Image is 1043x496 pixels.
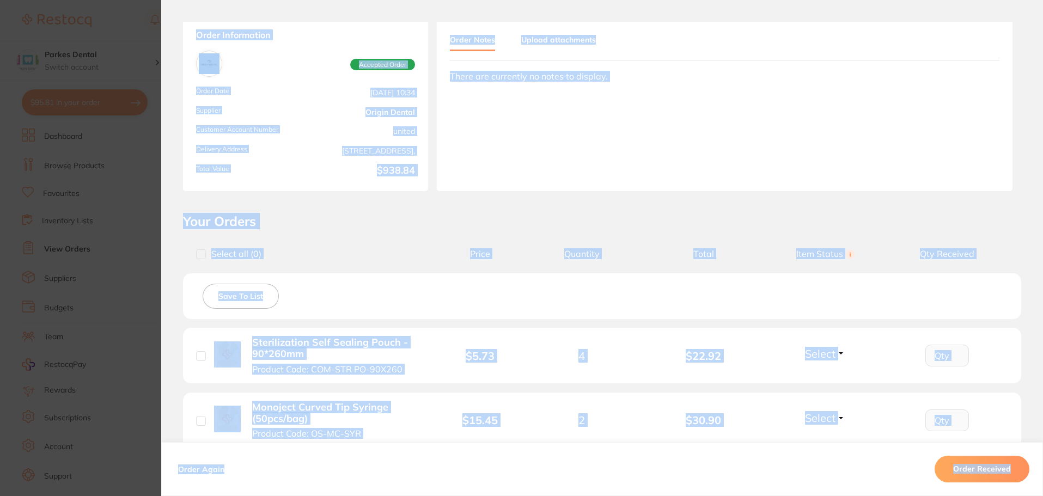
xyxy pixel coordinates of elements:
input: Qty [925,345,969,366]
div: There are currently no notes to display. [450,71,999,81]
b: $15.45 [462,413,498,427]
img: Sterilization Self Sealing Pouch - 90*260mm [214,341,241,368]
b: $5.73 [466,349,495,363]
button: Save To List [203,284,279,309]
button: Select [802,411,849,425]
button: Monoject Curved Tip Syringe (50pcs/bag) Product Code: OS-MC-SYR [249,401,424,439]
button: Upload attachments [521,30,596,50]
button: Order Again [175,464,228,474]
span: [STREET_ADDRESS], [310,145,415,156]
button: Sterilization Self Sealing Pouch - 90*260mm Product Code: COM-STR PO-90X260 [249,336,424,375]
b: Sterilization Self Sealing Pouch - 90*260mm [252,337,420,359]
span: [DATE] 10:34 [310,87,415,98]
span: Accepted Order [350,59,415,71]
span: 2 [578,414,585,426]
span: Supplier [196,107,301,118]
button: Select [802,347,849,360]
h2: Your Orders [183,213,1021,229]
span: Product Code: COM-STR PO-90X260 [252,364,402,374]
span: Total Value [196,165,301,178]
button: Order Notes [450,30,495,51]
img: Monoject Curved Tip Syringe (50pcs/bag) [214,406,241,432]
img: Origin Dental [199,53,219,74]
span: Item Status [765,249,887,259]
span: Select [805,411,835,425]
b: $30.90 [643,414,765,426]
b: Monoject Curved Tip Syringe (50pcs/bag) [252,402,420,424]
span: Select all ( 0 ) [206,249,261,259]
strong: Order Information [196,30,415,42]
b: $938.84 [310,165,415,178]
span: united [310,126,415,137]
span: Select [805,347,835,360]
span: Product Code: OS-MC-SYR [252,428,361,438]
span: Customer Account Number [196,126,301,137]
input: Qty [925,409,969,431]
span: Order Date [196,87,301,98]
span: Quantity [521,249,643,259]
span: Price [440,249,521,259]
a: Origin Dental [365,108,415,117]
span: 4 [578,350,585,362]
span: Delivery Address [196,145,301,156]
button: Order Received [935,456,1029,482]
span: Qty Received [886,249,1008,259]
span: Total [643,249,765,259]
b: $22.92 [643,350,765,362]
